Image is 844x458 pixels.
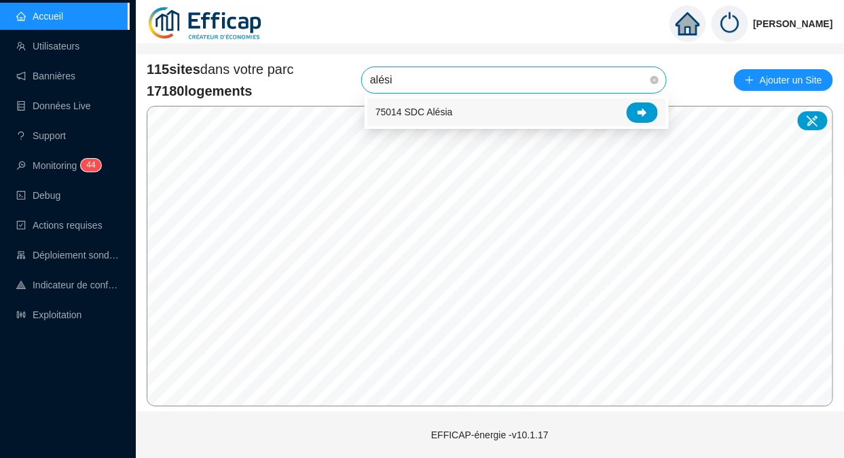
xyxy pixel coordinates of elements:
[91,160,96,170] span: 4
[147,60,294,79] span: dans votre parc
[147,107,833,406] canvas: Map
[367,98,666,126] div: 75014 SDC Alésia
[86,160,91,170] span: 4
[745,75,754,85] span: plus
[81,159,100,172] sup: 44
[16,309,81,320] a: slidersExploitation
[33,220,103,231] span: Actions requises
[147,62,200,77] span: 115 sites
[16,71,75,81] a: notificationBannières
[147,81,294,100] span: 17180 logements
[650,76,659,84] span: close-circle
[16,280,120,290] a: heat-mapIndicateur de confort
[16,221,26,230] span: check-square
[16,130,66,141] a: questionSupport
[16,41,79,52] a: teamUtilisateurs
[16,160,97,171] a: monitorMonitoring44
[16,100,91,111] a: databaseDonnées Live
[16,11,63,22] a: homeAccueil
[754,2,833,45] span: [PERSON_NAME]
[431,430,549,440] span: EFFICAP-énergie - v10.1.17
[16,190,60,201] a: codeDebug
[760,71,822,90] span: Ajouter un Site
[712,5,748,42] img: power
[16,250,120,261] a: clusterDéploiement sondes
[375,105,453,119] span: 75014 SDC Alésia
[734,69,833,91] button: Ajouter un Site
[676,12,700,36] span: home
